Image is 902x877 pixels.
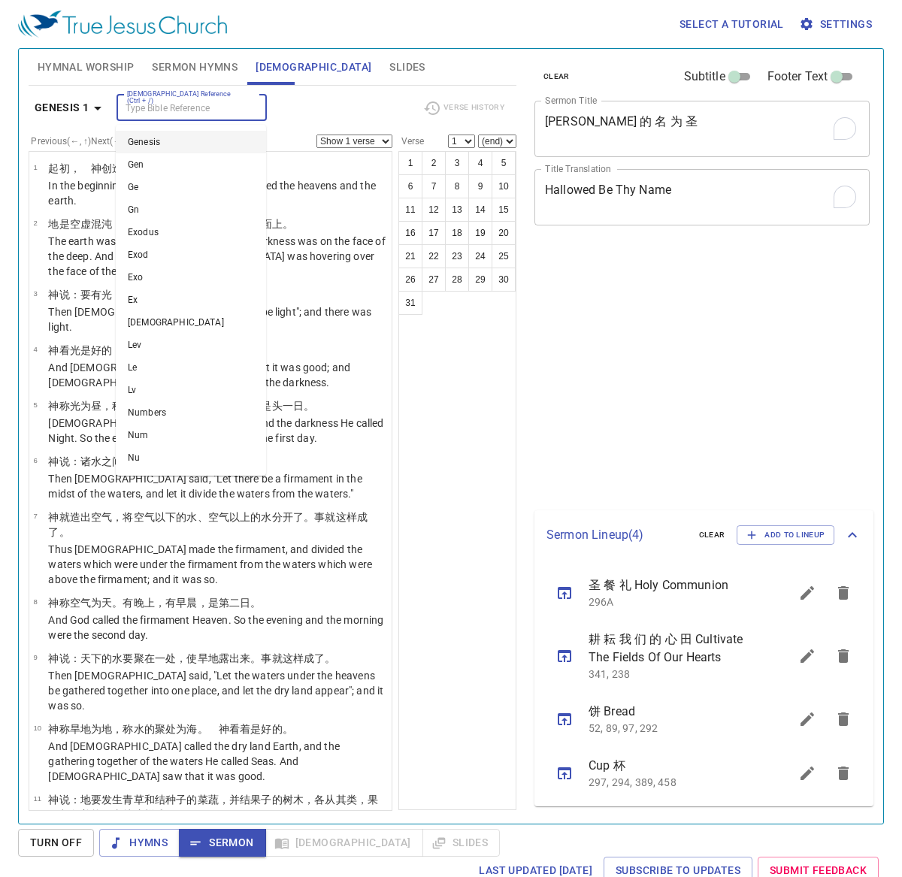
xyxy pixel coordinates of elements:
wh430: 称 [59,597,262,609]
p: And [DEMOGRAPHIC_DATA] saw the light, that it was good; and [DEMOGRAPHIC_DATA] divided the light ... [48,360,387,390]
button: 21 [398,244,422,268]
wh2233: 的菜蔬 [48,794,378,821]
button: Select a tutorial [673,11,790,38]
wh559: ：诸水 [70,455,251,467]
button: 2 [422,151,446,175]
wh7549: 以下 [48,511,368,538]
wh7121: 光 [70,400,315,412]
wh4325: 的聚 [144,723,293,735]
li: Exo [116,266,266,289]
button: 12 [422,198,446,222]
wh430: 创造 [101,162,155,174]
span: 3 [33,289,37,298]
span: Settings [802,15,872,34]
wh2896: ，就把光 [112,344,207,356]
button: Add to Lineup [737,525,834,545]
button: 31 [398,291,422,315]
wh6440: 上 [272,218,293,230]
wh7200: 是好的 [250,723,293,735]
wh776: 是 [59,218,293,230]
wh3117: ，称 [101,400,314,412]
wh3220: 。 神 [198,723,293,735]
img: True Jesus Church [18,11,227,38]
span: 11 [33,794,41,803]
p: 341, 238 [589,667,753,682]
span: clear [699,528,725,542]
wh7121: 旱地 [70,723,293,735]
wh7549: ，将空气 [48,511,368,538]
wh3651: 。 [59,526,70,538]
wh3117: 。 [304,400,314,412]
span: clear [543,70,570,83]
wh6213: 空气 [48,511,368,538]
li: Gen [116,153,266,176]
li: Ge [116,176,266,198]
wh3117: 。 [250,597,261,609]
button: Settings [796,11,878,38]
wh776: ，称 [112,723,293,735]
p: 神 [48,651,387,666]
wh8145: 日 [240,597,261,609]
li: Genesis [116,131,266,153]
p: 神 [48,595,387,610]
button: 11 [398,198,422,222]
button: 27 [422,268,446,292]
span: Add to Lineup [746,528,825,542]
wh430: 说 [59,455,251,467]
wh559: ：地 [48,794,378,821]
span: Footer Text [767,68,828,86]
li: Lv [116,379,266,401]
button: 22 [422,244,446,268]
button: 28 [445,268,469,292]
button: Turn Off [18,829,94,857]
span: 圣 餐 礼 Holy Communion [589,576,753,594]
p: 297, 294, 389, 458 [589,775,753,790]
wh430: 说 [48,794,378,821]
span: 2 [33,219,37,227]
wh6153: ，有早晨 [155,597,262,609]
button: Sermon [179,829,265,857]
wh259: 处 [165,652,335,664]
p: 52, 89, 97, 292 [589,721,753,736]
button: 29 [468,268,492,292]
span: Hymnal Worship [38,58,135,77]
button: 25 [492,244,516,268]
iframe: from-child [528,241,804,504]
li: [DEMOGRAPHIC_DATA] [116,311,266,334]
wh559: ：天 [70,652,336,664]
span: 6 [33,456,37,464]
button: 18 [445,221,469,245]
li: Le [116,356,266,379]
wh7121: 空气 [70,597,262,609]
p: Thus [DEMOGRAPHIC_DATA] made the firmament, and divided the waters which were under the firmament... [48,542,387,587]
p: 神 [48,721,387,736]
p: The earth was without form, and void; and darkness was on the face of the deep. And the Spirit of... [48,234,387,279]
span: [DEMOGRAPHIC_DATA] [256,58,371,77]
span: 7 [33,512,37,520]
wh430: 说 [59,652,336,664]
button: Genesis 1 [29,94,114,122]
wh2232: 种子 [48,794,378,821]
wh430: 就造出 [48,511,368,538]
button: 13 [445,198,469,222]
span: Subtitle [684,68,725,86]
li: Lev [116,334,266,356]
span: 饼 Bread [589,703,753,721]
textarea: To enrich screen reader interactions, please activate Accessibility in Grammarly extension settings [545,114,859,143]
wh216: ，就有了光 [112,289,176,301]
wh4325: 面 [262,218,293,230]
button: 8 [445,174,469,198]
b: Genesis 1 [35,98,89,117]
wh559: ：要有 [70,289,177,301]
wh8064: 下的水 [91,652,335,664]
p: 地 [48,216,387,231]
div: Sermon Lineup(4)clearAdd to Lineup [534,510,873,560]
wh430: 看着 [229,723,293,735]
wh1876: 青草 [48,794,378,821]
wh259: 日 [293,400,314,412]
wh7220: 光 [70,344,208,356]
wh7200: 。事就这样成了。 [250,652,335,664]
wh4723: 处为海 [165,723,293,735]
button: 24 [468,244,492,268]
p: 神 [48,510,387,540]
